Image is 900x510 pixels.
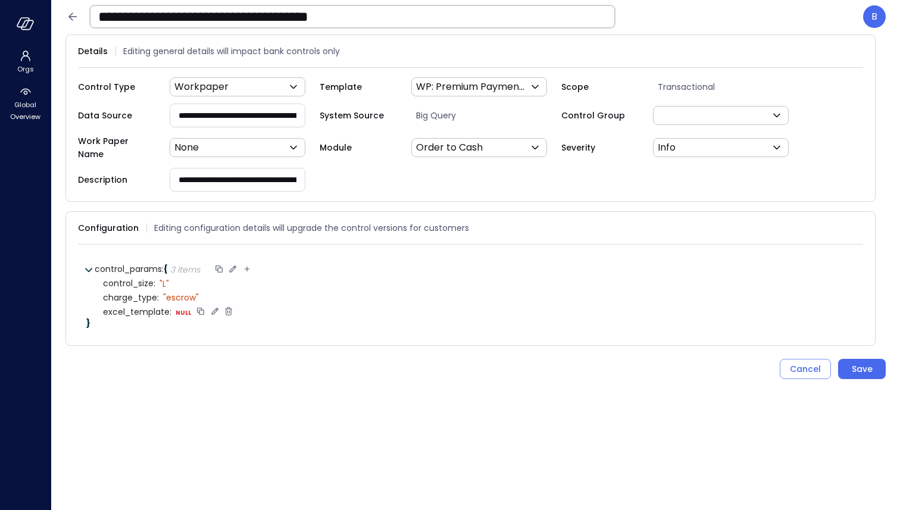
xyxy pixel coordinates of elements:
[78,45,108,58] span: Details
[78,173,155,186] span: Description
[162,263,164,275] span: :
[653,80,803,93] span: Transactional
[320,80,397,93] span: Template
[163,292,199,303] div: " escrow"
[78,221,139,234] span: Configuration
[561,80,639,93] span: Scope
[411,109,561,122] span: Big Query
[86,319,855,327] div: }
[123,45,340,58] span: Editing general details will impact bank controls only
[154,221,469,234] span: Editing configuration details will upgrade the control versions for customers
[78,109,155,122] span: Data Source
[658,140,676,155] p: Info
[416,140,483,155] p: Order to Cash
[78,134,155,161] span: Work Paper Name
[320,109,397,122] span: System Source
[561,109,639,122] span: Control Group
[2,83,48,124] div: Global Overview
[103,308,171,317] span: excel_template
[2,48,48,76] div: Orgs
[103,293,159,302] span: charge_type
[154,277,155,289] span: :
[170,306,171,318] span: :
[416,80,528,94] p: WP: Premium Payments Reconciliation
[174,140,199,155] p: None
[164,263,168,275] span: {
[780,359,831,379] button: Cancel
[157,292,159,304] span: :
[871,10,877,24] p: B
[852,362,873,377] div: Save
[320,141,397,154] span: Module
[863,5,886,28] div: Boaz
[176,308,191,316] div: null
[790,362,821,377] div: Cancel
[174,80,229,94] p: Workpaper
[95,263,164,275] span: control_params
[78,80,155,93] span: Control Type
[170,265,200,274] div: 3 items
[838,359,886,379] button: Save
[7,99,43,123] span: Global Overview
[17,63,34,75] span: Orgs
[561,141,639,154] span: Severity
[160,279,169,289] div: " L"
[103,279,155,288] span: control_size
